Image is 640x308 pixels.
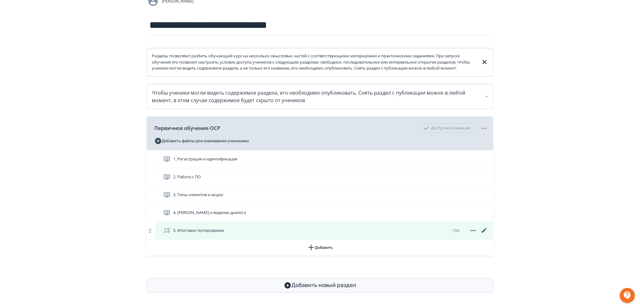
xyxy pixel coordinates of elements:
div: Разделы позволяют разбить обучающий курс на несколько смысловых частей с соответствующими материа... [152,53,476,71]
div: 5. Итоговое тестирование13м. [147,222,493,240]
button: Добавить [147,240,493,255]
span: 3. Типы клиентов и акции [173,192,223,198]
button: Добавить файлы для скачивания учениками [154,136,249,146]
span: 1. Регистрация и идентификация [173,156,237,162]
div: 2. Работа с ПО [147,168,493,186]
span: 13м. [452,227,461,233]
div: Доступно ученикам [419,123,476,133]
div: 4. [PERSON_NAME] и ведение диалога [147,204,493,222]
span: 2. Работа с ПО [173,174,201,180]
span: Первичное обучение ОСР [154,124,220,132]
div: 1. Регистрация и идентификация [147,150,493,168]
button: Добавить новый раздел [147,278,493,293]
div: 3. Типы клиентов и акции [147,186,493,204]
span: 5. Итоговое тестирование [173,227,224,234]
div: Чтобы ученики могли видеть содержимое раздела, его необходимо опубликовать. Снять раздел с публик... [152,89,488,104]
span: 4. Сервис и ведение диалога [173,210,246,216]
